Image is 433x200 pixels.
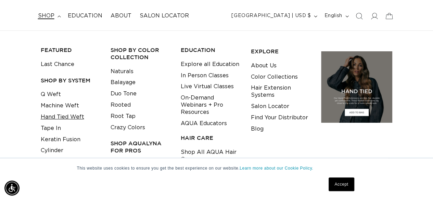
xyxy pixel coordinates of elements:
[111,12,131,19] span: About
[41,46,100,54] h3: FEATURED
[181,59,239,70] a: Explore all Education
[41,111,84,123] a: Hand Tied Weft
[329,177,354,191] a: Accept
[41,134,80,145] a: Keratin Fusion
[181,81,234,92] a: Live Virtual Classes
[240,166,313,171] a: Learn more about our Cookie Policy.
[111,77,136,88] a: Balayage
[38,12,54,19] span: shop
[251,71,298,83] a: Color Collections
[181,46,240,54] h3: EDUCATION
[77,165,356,171] p: This website uses cookies to ensure you get the best experience on our website.
[251,101,289,112] a: Salon Locator
[140,12,189,19] span: Salon Locator
[41,145,63,156] a: Cylinder
[227,10,320,23] button: [GEOGRAPHIC_DATA] | USD $
[136,8,193,24] a: Salon Locator
[106,8,136,24] a: About
[34,8,64,24] summary: shop
[111,66,133,77] a: Naturals
[111,122,145,133] a: Crazy Colors
[111,99,131,111] a: Rooted
[41,123,61,134] a: Tape In
[181,134,240,142] h3: HAIR CARE
[41,89,61,100] a: Q Weft
[181,92,240,118] a: On-Demand Webinars + Pro Resources
[111,46,170,61] h3: Shop by Color Collection
[320,10,351,23] button: English
[251,48,310,55] h3: EXPLORE
[41,100,79,111] a: Machine Weft
[251,112,308,123] a: Find Your Distributor
[64,8,106,24] a: Education
[41,156,61,168] a: V Light
[181,118,227,129] a: AQUA Educators
[251,123,264,135] a: Blog
[111,111,136,122] a: Root Tap
[181,147,240,165] a: Shop All AQUA Hair Care
[251,60,277,71] a: About Us
[231,12,311,19] span: [GEOGRAPHIC_DATA] | USD $
[181,70,229,81] a: In Person Classes
[111,140,170,154] h3: Shop AquaLyna for Pros
[352,9,367,24] summary: Search
[41,59,74,70] a: Last Chance
[68,12,102,19] span: Education
[251,82,310,101] a: Hair Extension Systems
[4,181,20,196] div: Accessibility Menu
[111,88,137,99] a: Duo Tone
[41,77,100,84] h3: SHOP BY SYSTEM
[324,12,342,19] span: English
